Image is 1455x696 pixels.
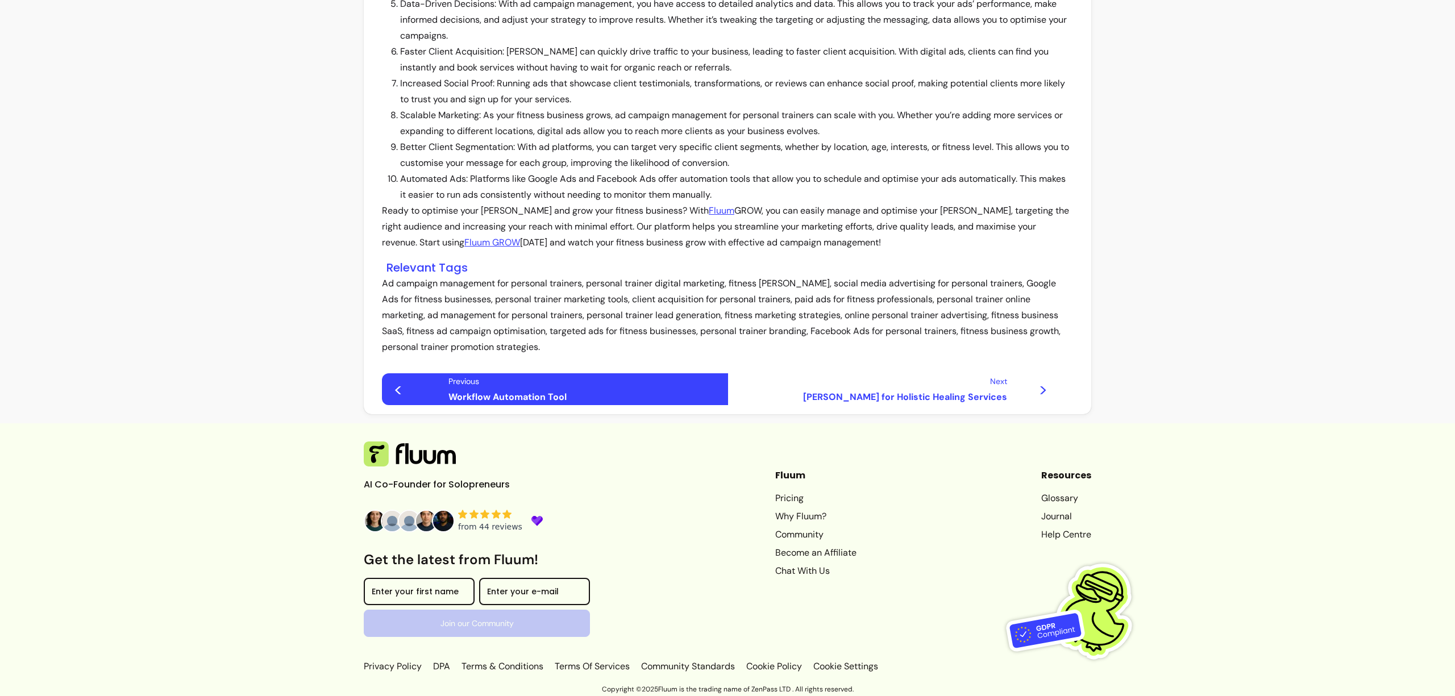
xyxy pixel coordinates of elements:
[400,107,1073,139] li: Scalable Marketing: As your fitness business grows, ad campaign management for personal trainers ...
[364,551,590,569] h3: Get the latest from Fluum!
[1006,540,1148,682] img: Fluum is GDPR compliant
[1041,528,1091,541] a: Help Centre
[775,491,857,505] a: Pricing
[364,660,424,673] a: Privacy Policy
[775,528,857,541] a: Community
[386,260,1073,276] h3: Relevant Tags
[775,510,857,523] a: Why Fluum?
[464,236,520,248] a: Fluum GROW
[709,205,734,216] a: Fluum
[382,276,1073,355] p: Ad campaign management for personal trainers, personal trainer digital marketing, fitness [PERSON...
[733,376,1007,387] span: Next
[1041,469,1091,482] header: Resources
[744,660,804,673] a: Cookie Policy
[1041,510,1091,523] a: Journal
[1041,491,1091,505] a: Glossary
[733,389,1007,405] span: [PERSON_NAME] for Holistic Healing Services
[775,564,857,578] a: Chat With Us
[400,171,1073,203] li: Automated Ads: Platforms like Google Ads and Facebook Ads offer automation tools that allow you t...
[431,660,452,673] a: DPA
[487,588,582,599] input: Enter your e-mail
[364,478,534,491] p: AI Co-Founder for Solopreneurs
[382,373,727,405] a: <PreviousWorkflow Automation Tool
[448,389,723,405] span: Workflow Automation Tool
[364,441,456,466] img: Fluum Logo
[775,469,857,482] header: Fluum
[400,76,1073,107] li: Increased Social Proof: Running ads that showcase client testimonials, transformations, or review...
[775,546,857,560] a: Become an Affiliate
[993,379,1048,399] span: >
[448,376,723,387] span: Previous
[372,588,467,599] input: Enter your first name
[552,660,632,673] a: Terms Of Services
[727,373,1073,405] a: Next[PERSON_NAME] for Holistic Healing Services>
[639,660,737,673] a: Community Standards
[459,660,546,673] a: Terms & Conditions
[400,44,1073,76] li: Faster Client Acquisition: [PERSON_NAME] can quickly drive traffic to your business, leading to f...
[811,660,878,673] p: Cookie Settings
[393,379,448,399] span: <
[400,139,1073,171] li: Better Client Segmentation: With ad platforms, you can target very specific client segments, whet...
[382,203,1073,251] p: Ready to optimise your [PERSON_NAME] and grow your fitness business? With GROW, you can easily ma...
